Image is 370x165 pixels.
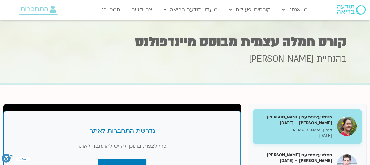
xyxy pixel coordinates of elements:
[19,4,58,15] a: התחברות
[317,53,346,65] span: בהנחיית
[279,4,311,16] a: מי אנחנו
[97,4,124,16] a: תמכו בנו
[258,133,332,139] p: [DATE]
[258,128,332,133] p: ד"ר [PERSON_NAME]
[258,114,332,126] h5: חמלה עצמית עם [PERSON_NAME] [PERSON_NAME] – [DATE]
[21,6,48,13] span: התחברות
[129,4,156,16] a: צרו קשר
[24,35,346,48] h1: קורס חמלה עצמית מבוסס מיינדפולנס
[226,4,274,16] a: קורסים ופעילות
[17,142,227,151] p: כדי לצפות בתוכן זה יש להתחבר לאתר.
[17,127,227,135] h3: נדרשת התחברות לאתר
[337,117,357,136] img: חמלה עצמית עם סנדיה בר קמה ונועה אלבלדה – 21/04/25
[337,5,366,15] img: תודעה בריאה
[160,4,221,16] a: מועדון תודעה בריאה
[258,152,332,164] h5: חמלה עצמית עם [PERSON_NAME] [PERSON_NAME] – [DATE]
